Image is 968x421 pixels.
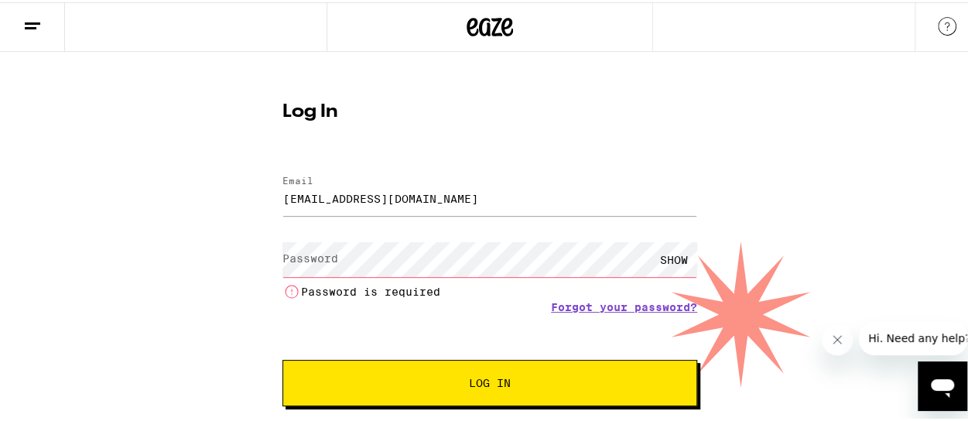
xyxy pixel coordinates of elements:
[651,240,697,275] div: SHOW
[282,101,697,119] h1: Log In
[282,250,338,262] label: Password
[469,375,511,386] span: Log In
[859,319,967,353] iframe: Message from company
[282,173,313,183] label: Email
[918,359,967,409] iframe: Button to launch messaging window
[282,358,697,404] button: Log In
[9,11,111,23] span: Hi. Need any help?
[822,322,853,353] iframe: Close message
[282,179,697,214] input: Email
[282,280,697,299] li: Password is required
[551,299,697,311] a: Forgot your password?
